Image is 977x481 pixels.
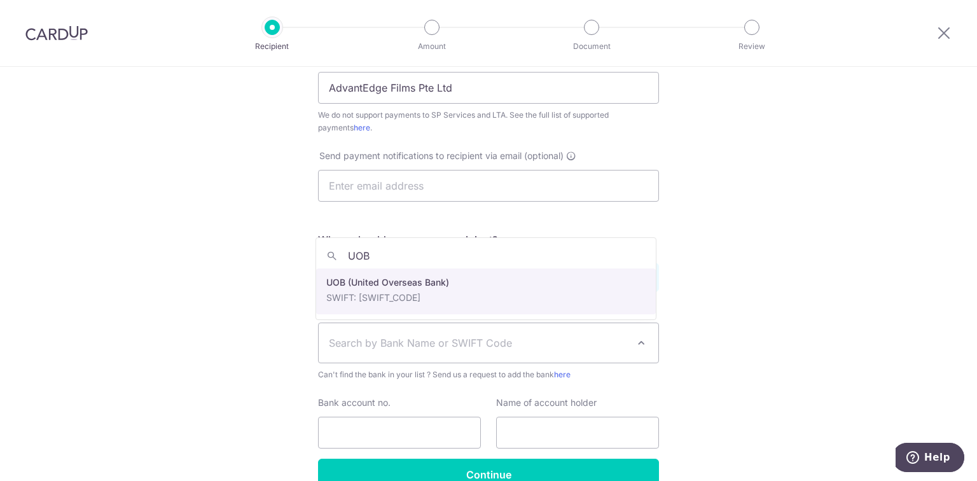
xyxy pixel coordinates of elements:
span: Send payment notifications to recipient via email (optional) [319,150,564,162]
label: Name of account holder [496,396,597,409]
a: here [554,370,571,379]
input: Enter email address [318,170,659,202]
p: Recipient [225,40,319,53]
span: Help [29,9,55,20]
p: Amount [385,40,479,53]
p: UOB (United Overseas Bank) [326,276,646,289]
h5: Where should we pay your recipient? [318,232,659,247]
p: Document [544,40,639,53]
iframe: Opens a widget where you can find more information [896,443,964,475]
span: Can't find the bank in your list ? Send us a request to add the bank [318,368,659,381]
label: Bank account no. [318,396,391,409]
a: here [354,123,370,132]
p: Review [705,40,799,53]
span: Search by Bank Name or SWIFT Code [329,335,628,351]
div: We do not support payments to SP Services and LTA. See the full list of supported payments . [318,109,659,134]
img: CardUp [25,25,88,41]
p: SWIFT: [SWIFT_CODE] [326,291,646,304]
